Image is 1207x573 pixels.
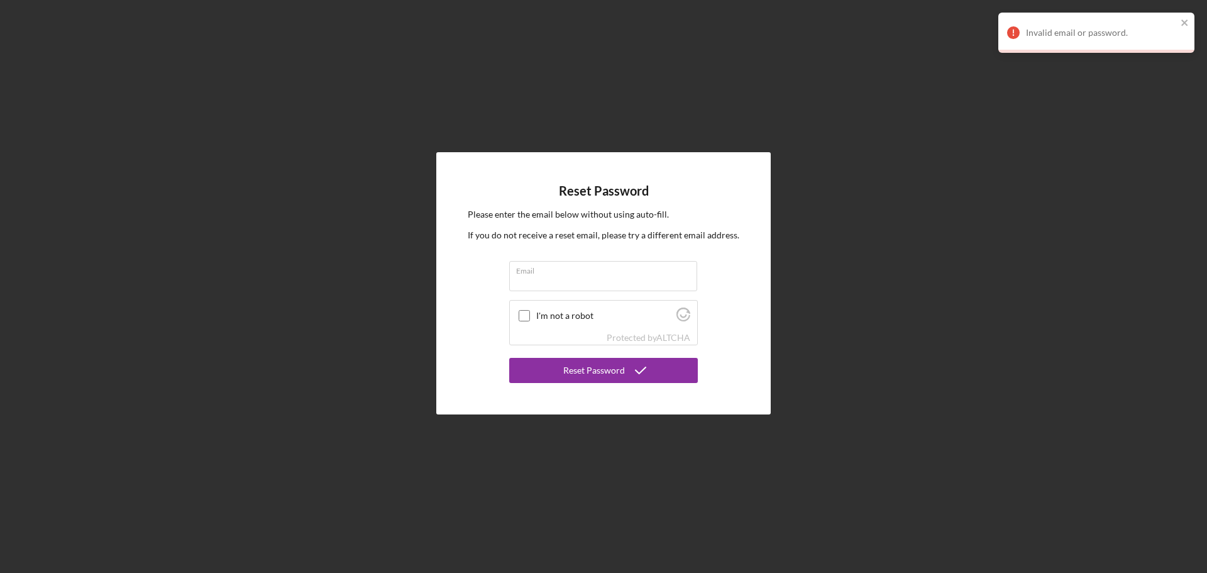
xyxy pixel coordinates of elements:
label: I'm not a robot [536,311,673,321]
div: Reset Password [563,358,625,383]
div: Protected by [607,333,690,343]
p: If you do not receive a reset email, please try a different email address. [468,228,739,242]
a: Visit Altcha.org [676,313,690,323]
label: Email [516,262,697,275]
div: Invalid email or password. [1026,28,1177,38]
p: Please enter the email below without using auto-fill. [468,208,739,221]
h4: Reset Password [559,184,649,198]
button: Reset Password [509,358,698,383]
button: close [1181,18,1189,30]
a: Visit Altcha.org [656,332,690,343]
